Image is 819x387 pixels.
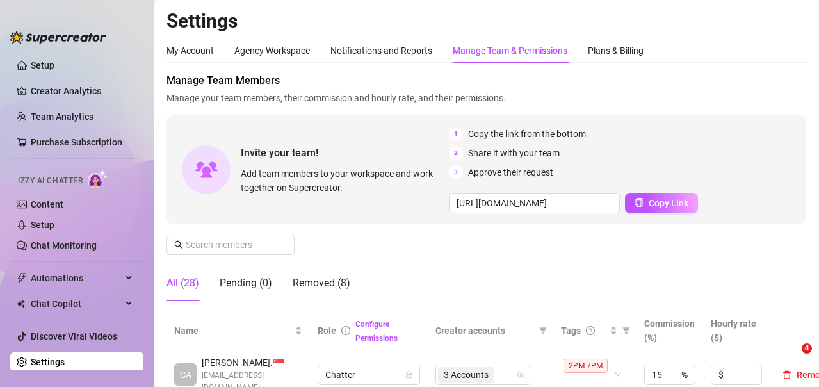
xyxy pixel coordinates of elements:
[703,311,770,350] th: Hourly rate ($)
[17,299,25,308] img: Chat Copilot
[31,199,63,210] a: Content
[180,368,191,382] span: CA
[166,91,806,105] span: Manage your team members, their commission and hourly rate, and their permissions.
[537,321,549,340] span: filter
[622,327,630,334] span: filter
[588,44,644,58] div: Plans & Billing
[649,198,688,208] span: Copy Link
[220,276,272,291] div: Pending (0)
[166,276,199,291] div: All (28)
[241,145,449,161] span: Invite your team!
[234,44,310,58] div: Agency Workspace
[802,343,812,354] span: 4
[444,368,489,382] span: 3 Accounts
[166,44,214,58] div: My Account
[517,371,524,379] span: team
[31,60,54,70] a: Setup
[31,293,122,314] span: Chat Copilot
[31,268,122,288] span: Automations
[166,73,806,88] span: Manage Team Members
[31,132,133,152] a: Purchase Subscription
[586,326,595,335] span: question-circle
[174,324,292,338] span: Name
[539,327,547,334] span: filter
[355,320,398,343] a: Configure Permissions
[620,321,633,340] span: filter
[202,356,302,370] span: [PERSON_NAME]. 🇸🇬
[31,220,54,230] a: Setup
[325,365,412,384] span: Chatter
[453,44,567,58] div: Manage Team & Permissions
[31,331,117,342] a: Discover Viral Videos
[31,240,97,251] a: Chat Monitoring
[435,324,534,338] span: Creator accounts
[241,167,444,195] span: Add team members to your workspace and work together on Supercreator.
[468,127,586,141] span: Copy the link from the bottom
[17,273,27,283] span: thunderbolt
[88,170,108,188] img: AI Chatter
[775,343,806,374] iframe: Intercom live chat
[166,311,310,350] th: Name
[561,324,581,338] span: Tags
[564,359,608,373] span: 2PM-7PM
[468,146,560,160] span: Share it with your team
[174,240,183,249] span: search
[318,325,336,336] span: Role
[330,44,432,58] div: Notifications and Reports
[449,165,463,179] span: 3
[625,193,698,213] button: Copy Link
[10,31,106,44] img: logo-BBDzfeDw.svg
[31,81,133,101] a: Creator Analytics
[468,165,553,179] span: Approve their request
[405,371,413,379] span: lock
[293,276,350,291] div: Removed (8)
[166,9,806,33] h2: Settings
[186,238,277,252] input: Search members
[31,357,65,367] a: Settings
[31,111,93,122] a: Team Analytics
[438,367,494,383] span: 3 Accounts
[449,127,463,141] span: 1
[18,175,83,187] span: Izzy AI Chatter
[449,146,463,160] span: 2
[783,370,791,379] span: delete
[637,311,703,350] th: Commission (%)
[635,198,644,207] span: copy
[341,326,350,335] span: info-circle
